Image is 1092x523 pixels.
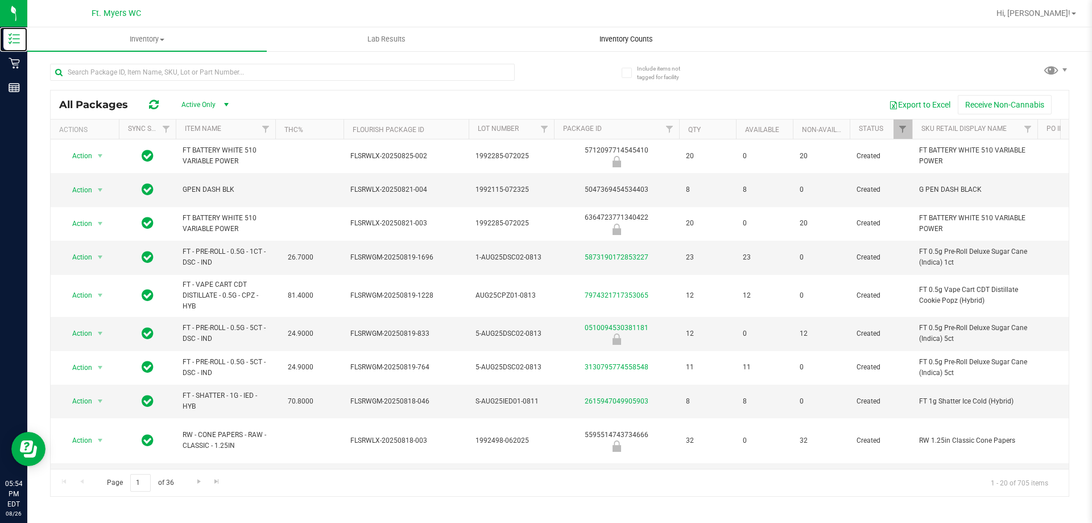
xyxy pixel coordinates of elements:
a: Filter [257,120,275,139]
a: Filter [157,120,176,139]
p: 05:54 PM EDT [5,479,22,509]
div: 6364723771340422 [552,212,681,234]
span: FT BATTERY WHITE 510 VARIABLE POWER [183,145,268,167]
span: FT BATTERY WHITE 510 VARIABLE POWER [919,213,1031,234]
a: Filter [535,120,554,139]
input: Search Package ID, Item Name, SKU, Lot or Part Number... [50,64,515,81]
a: Go to the last page [209,474,225,489]
a: Flourish Package ID [353,126,424,134]
span: 0 [800,396,843,407]
a: Lab Results [267,27,506,51]
span: 0 [743,151,786,162]
span: In Sync [142,326,154,341]
span: All Packages [59,98,139,111]
span: AUG25CPZ01-0813 [475,290,547,301]
div: 5595514743734666 [552,430,681,452]
a: Filter [660,120,679,139]
span: In Sync [142,215,154,231]
span: select [93,360,107,376]
span: 20 [800,218,843,229]
span: select [93,393,107,409]
span: 20 [800,151,843,162]
button: Receive Non-Cannabis [958,95,1052,114]
span: 12 [686,328,729,339]
inline-svg: Reports [9,82,20,93]
span: S-AUG25IED01-0811 [475,396,547,407]
a: Inventory Counts [506,27,746,51]
a: 0510094530381181 [585,324,648,332]
span: FT 0.5g Pre-Roll Deluxe Sugar Cane (Indica) 5ct [919,323,1031,344]
div: 5712097714545410 [552,145,681,167]
span: 70.8000 [282,393,319,410]
a: Lot Number [478,125,519,133]
span: 81.4000 [282,287,319,304]
a: Qty [688,126,701,134]
span: select [93,433,107,448]
span: 0 [800,290,843,301]
span: FT 0.5g Pre-Roll Deluxe Sugar Cane (Indica) 1ct [919,246,1031,268]
span: In Sync [142,182,154,197]
span: Action [62,287,93,303]
inline-svg: Retail [9,57,20,69]
a: Sync Status [128,125,172,133]
span: Action [62,360,93,376]
span: FT - PRE-ROLL - 0.5G - 1CT - DSC - IND [183,246,268,268]
a: Item Name [185,125,221,133]
span: In Sync [142,287,154,303]
span: 0 [800,252,843,263]
span: FT - PRE-ROLL - 0.5G - 5CT - DSC - IND [183,323,268,344]
span: 20 [686,218,729,229]
a: Inventory [27,27,267,51]
iframe: Resource center [11,432,45,466]
span: RW 1.25in Classic Cone Papers [919,435,1031,446]
a: THC% [284,126,303,134]
button: Export to Excel [882,95,958,114]
span: 1 - 20 of 705 items [982,474,1057,491]
span: FLSRWGM-20250819-1696 [350,252,462,263]
span: 0 [743,435,786,446]
span: 12 [686,290,729,301]
span: FT 0.5g Vape Cart CDT Distillate Cookie Popz (Hybrid) [919,285,1031,306]
span: 24.9000 [282,326,319,342]
span: 11 [743,362,786,373]
span: Action [62,393,93,409]
a: Go to the next page [191,474,207,489]
span: FLSRWGM-20250819-764 [350,362,462,373]
a: Filter [894,120,912,139]
span: In Sync [142,249,154,265]
span: 0 [743,328,786,339]
a: Filter [1019,120,1037,139]
span: 5-AUG25DSC02-0813 [475,362,547,373]
span: FT 0.5g Pre-Roll Deluxe Sugar Cane (Indica) 5ct [919,357,1031,378]
span: 32 [800,435,843,446]
span: FT BATTERY WHITE 510 VARIABLE POWER [183,213,268,234]
span: In Sync [142,148,154,164]
span: FT - VAPE CART CDT DISTILLATE - 0.5G - CPZ - HYB [183,279,268,312]
span: Created [857,151,905,162]
a: Status [859,125,883,133]
span: FLSRWLX-20250818-003 [350,435,462,446]
span: Created [857,218,905,229]
div: Newly Received [552,224,681,235]
span: Inventory Counts [584,34,668,44]
a: Package ID [563,125,602,133]
span: Action [62,148,93,164]
span: FLSRWLX-20250825-002 [350,151,462,162]
span: 1992115-072325 [475,184,547,195]
a: Sku Retail Display Name [921,125,1007,133]
span: select [93,287,107,303]
span: Created [857,252,905,263]
span: select [93,148,107,164]
span: Created [857,290,905,301]
span: Created [857,362,905,373]
span: FLSRWGM-20250818-046 [350,396,462,407]
span: Created [857,184,905,195]
div: Newly Received [552,440,681,452]
span: select [93,182,107,198]
span: 32 [686,435,729,446]
span: Created [857,435,905,446]
span: 8 [743,396,786,407]
input: 1 [130,474,151,492]
span: FT - SHATTER - 1G - IED - HYB [183,390,268,412]
span: RW - CONE PAPERS - RAW - CLASSIC - 1.25IN [183,430,268,451]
